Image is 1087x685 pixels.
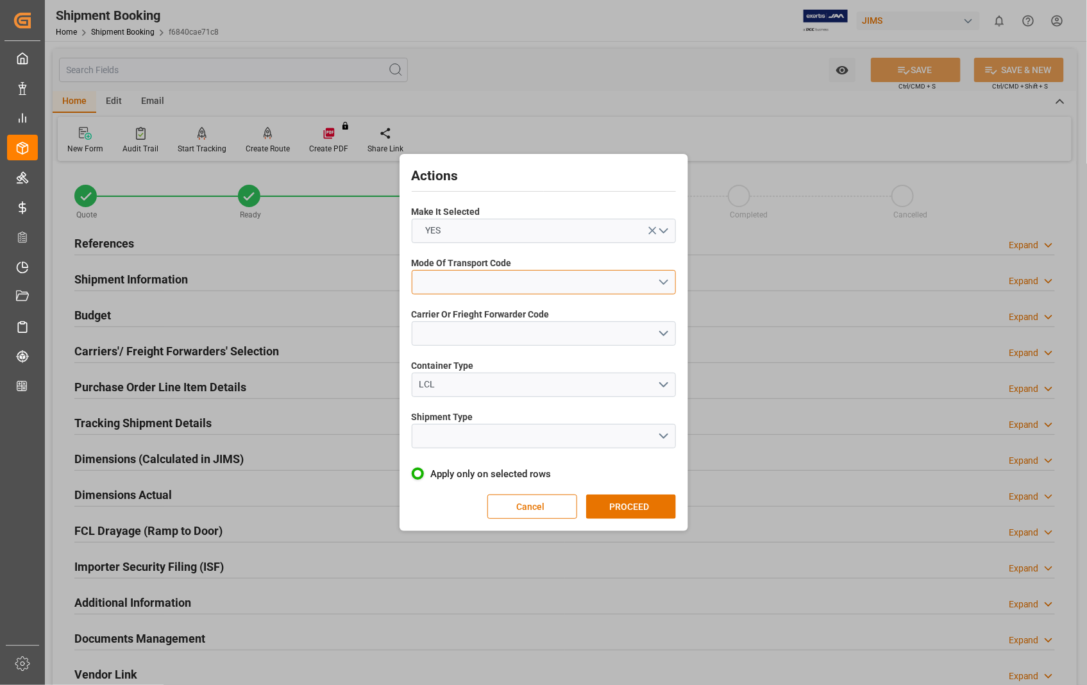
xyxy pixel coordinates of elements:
[412,308,550,321] span: Carrier Or Frieght Forwarder Code
[487,495,577,519] button: Cancel
[586,495,676,519] button: PROCEED
[412,410,473,424] span: Shipment Type
[412,321,676,346] button: open menu
[412,257,512,270] span: Mode Of Transport Code
[419,224,447,237] span: YES
[412,205,480,219] span: Make It Selected
[412,359,474,373] span: Container Type
[412,219,676,243] button: open menu
[412,424,676,448] button: open menu
[412,466,676,482] label: Apply only on selected rows
[412,373,676,397] button: open menu
[412,166,676,187] h2: Actions
[419,378,657,391] div: LCL
[412,270,676,294] button: open menu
